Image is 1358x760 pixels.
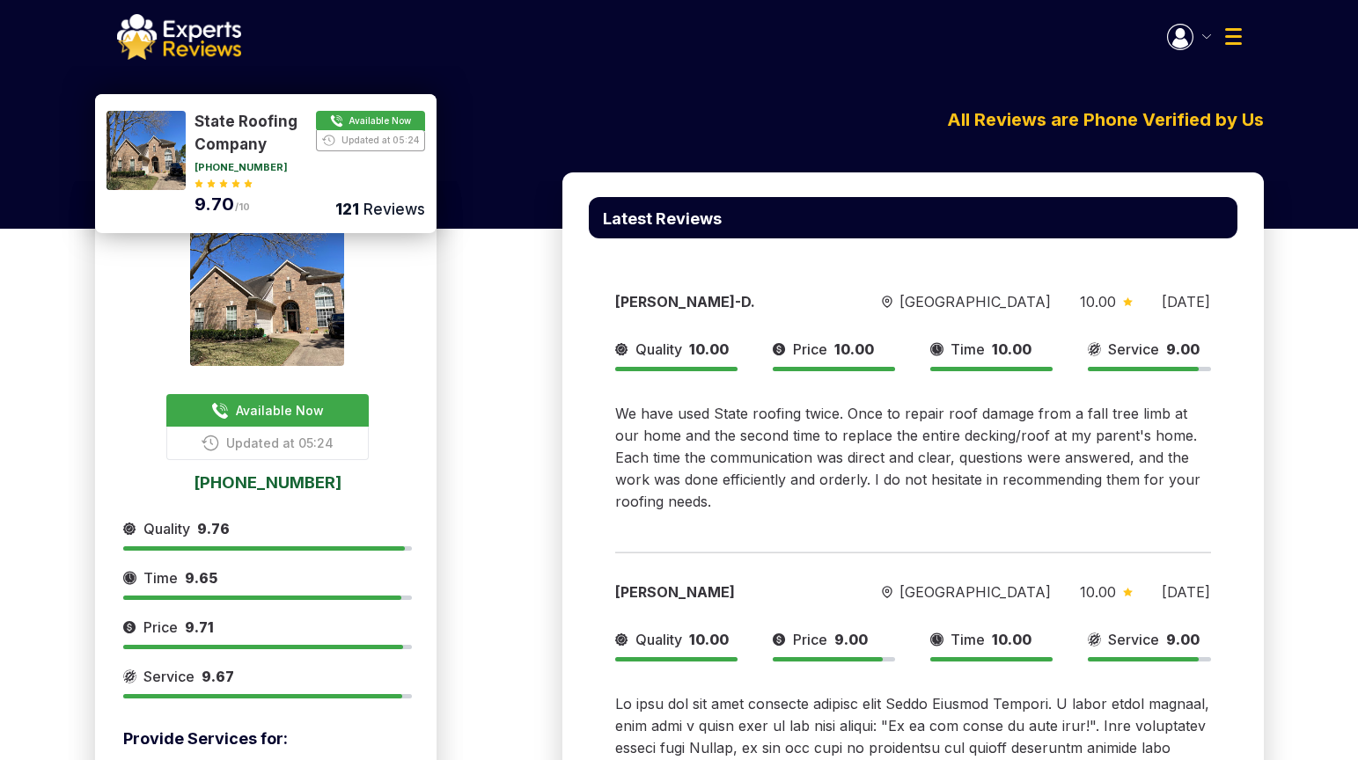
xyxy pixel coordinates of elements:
span: 10.00 [834,340,874,358]
span: 9.70 [195,194,235,215]
span: 10.00 [1080,583,1116,601]
img: Menu Icon [1167,24,1193,50]
span: Quality [635,629,682,650]
img: slider icon [123,666,136,687]
p: State Roofing Company [95,94,398,121]
img: slider icon [1123,297,1133,306]
span: Time [951,339,985,360]
p: Provide Services for: [123,727,412,751]
img: slider icon [930,629,943,650]
img: slider icon [930,339,943,360]
img: buttonPhoneIcon [211,402,229,420]
div: [PERSON_NAME]-d. [615,291,854,312]
img: buttonPhoneIcon [202,435,219,451]
img: slider icon [773,339,786,360]
span: 9.00 [1166,340,1200,358]
button: Updated at 05:24 [166,427,369,460]
span: 10.00 [1080,293,1116,311]
span: 10.00 [992,631,1031,648]
span: Price [793,339,827,360]
span: 9.76 [197,520,230,537]
img: slider icon [615,339,628,360]
span: Price [143,617,178,638]
span: 9.65 [185,569,217,587]
span: 9.00 [834,631,868,648]
span: Quality [143,518,190,539]
p: Latest Reviews [603,211,722,227]
img: 175466241759781.jpeg [106,111,186,190]
img: logo [117,14,241,60]
a: [PHONE_NUMBER] [123,474,412,490]
span: Service [1108,629,1159,650]
div: [DATE] [1162,291,1210,312]
span: Time [951,629,985,650]
span: 9.00 [1166,631,1200,648]
img: expert image [190,212,344,366]
span: Reviews [359,200,425,218]
span: Available Now [236,401,324,420]
span: 9.71 [185,618,214,636]
span: 9.67 [202,668,234,685]
span: Time [143,567,178,588]
span: Price [793,629,827,650]
span: Service [143,666,195,687]
span: Quality [635,339,682,360]
button: Available Now [166,394,369,427]
img: slider icon [123,567,136,588]
img: slider icon [773,629,786,650]
div: [PERSON_NAME] [615,581,854,603]
img: Menu Icon [1225,28,1242,45]
span: 10.00 [992,340,1031,358]
span: [GEOGRAPHIC_DATA] [899,291,1051,312]
img: slider icon [1123,588,1133,596]
img: slider icon [1088,629,1101,650]
span: [GEOGRAPHIC_DATA] [899,581,1051,603]
img: slider icon [1088,339,1101,360]
span: Service [1108,339,1159,360]
img: slider icon [882,586,892,599]
span: 121 [335,200,359,218]
img: slider icon [123,617,136,638]
span: Updated at 05:24 [226,434,334,452]
div: All Reviews are Phone Verified by Us [562,106,1264,133]
span: 10.00 [689,340,729,358]
span: We have used State roofing twice. Once to repair roof damage from a fall tree limb at our home an... [615,405,1200,510]
img: slider icon [615,629,628,650]
div: [DATE] [1162,581,1210,603]
img: Menu Icon [1202,34,1211,39]
span: 10.00 [689,631,729,648]
img: slider icon [882,296,892,309]
span: /10 [235,201,251,213]
img: slider icon [123,518,136,539]
a: [PHONE_NUMBER] [195,163,288,172]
